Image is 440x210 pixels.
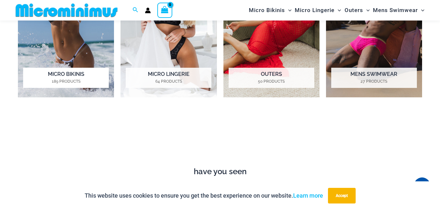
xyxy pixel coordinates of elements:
[293,192,323,199] a: Learn more
[126,78,211,84] mark: 64 Products
[157,3,172,18] a: View Shopping Cart, empty
[418,2,424,19] span: Menu Toggle
[249,2,285,19] span: Micro Bikinis
[13,3,120,18] img: MM SHOP LOGO FLAT
[293,2,343,19] a: Micro LingerieMenu ToggleMenu Toggle
[126,68,211,88] h2: Micro Lingerie
[363,2,370,19] span: Menu Toggle
[18,115,422,163] iframe: TrustedSite Certified
[328,188,356,203] button: Accept
[343,2,371,19] a: OutersMenu ToggleMenu Toggle
[23,78,109,84] mark: 189 Products
[23,68,109,88] h2: Micro Bikinis
[145,7,151,13] a: Account icon link
[13,167,427,176] h4: have you seen
[246,1,427,20] nav: Site Navigation
[345,2,363,19] span: Outers
[247,2,293,19] a: Micro BikinisMenu ToggleMenu Toggle
[85,191,323,201] p: This website uses cookies to ensure you get the best experience on our website.
[371,2,426,19] a: Mens SwimwearMenu ToggleMenu Toggle
[334,2,341,19] span: Menu Toggle
[331,68,417,88] h2: Mens Swimwear
[295,2,334,19] span: Micro Lingerie
[229,78,314,84] mark: 50 Products
[133,6,138,14] a: Search icon link
[331,78,417,84] mark: 27 Products
[285,2,291,19] span: Menu Toggle
[229,68,314,88] h2: Outers
[373,2,418,19] span: Mens Swimwear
